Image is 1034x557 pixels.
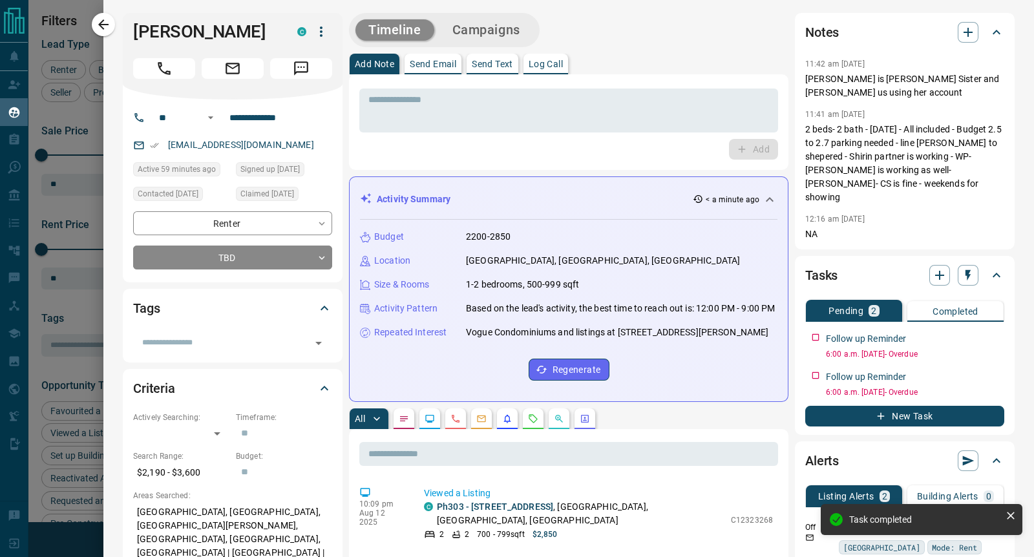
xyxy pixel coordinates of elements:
a: Ph303 - [STREET_ADDRESS] [437,501,553,512]
p: 2200-2850 [466,230,511,244]
button: New Task [805,406,1004,426]
div: condos.ca [424,502,433,511]
p: Viewed a Listing [424,487,773,500]
p: Timeframe: [236,412,332,423]
button: Regenerate [529,359,609,381]
h2: Criteria [133,378,175,399]
div: Thu Jun 12 2025 [133,187,229,205]
span: Claimed [DATE] [240,187,294,200]
span: Contacted [DATE] [138,187,198,200]
p: 2 [465,529,469,540]
p: Follow up Reminder [826,370,906,384]
div: condos.ca [297,27,306,36]
div: TBD [133,246,332,269]
p: 0 [986,492,991,501]
div: Task completed [849,514,1000,525]
svg: Emails [476,414,487,424]
p: All [355,414,365,423]
span: Email [202,58,264,79]
p: Send Email [410,59,456,68]
p: Budget [374,230,404,244]
h2: Tasks [805,265,838,286]
h2: Notes [805,22,839,43]
p: 11:42 am [DATE] [805,59,865,68]
div: Sun Jun 08 2025 [236,162,332,180]
p: $2,190 - $3,600 [133,462,229,483]
svg: Calls [450,414,461,424]
p: Based on the lead's activity, the best time to reach out is: 12:00 PM - 9:00 PM [466,302,775,315]
p: 11:41 am [DATE] [805,110,865,119]
p: Size & Rooms [374,278,430,291]
svg: Email Verified [150,141,159,150]
p: [GEOGRAPHIC_DATA], [GEOGRAPHIC_DATA], [GEOGRAPHIC_DATA] [466,254,740,268]
svg: Listing Alerts [502,414,512,424]
p: 10:09 pm [359,499,405,509]
h2: Tags [133,298,160,319]
p: Pending [828,306,863,315]
p: 1-2 bedrooms, 500-999 sqft [466,278,579,291]
h1: [PERSON_NAME] [133,21,278,42]
p: 12:16 am [DATE] [805,215,865,224]
a: [EMAIL_ADDRESS][DOMAIN_NAME] [168,140,314,150]
p: Log Call [529,59,563,68]
p: $2,850 [533,529,558,540]
p: 6:00 a.m. [DATE] - Overdue [826,386,1004,398]
p: Add Note [355,59,394,68]
div: Notes [805,17,1004,48]
div: Alerts [805,445,1004,476]
p: Budget: [236,450,332,462]
p: , [GEOGRAPHIC_DATA], [GEOGRAPHIC_DATA], [GEOGRAPHIC_DATA] [437,500,724,527]
p: Activity Pattern [374,302,438,315]
p: Location [374,254,410,268]
p: 700 - 799 sqft [477,529,524,540]
p: Actively Searching: [133,412,229,423]
h2: Alerts [805,450,839,471]
button: Open [310,334,328,352]
span: Active 59 minutes ago [138,163,216,176]
p: Building Alerts [917,492,978,501]
svg: Agent Actions [580,414,590,424]
p: Aug 12 2025 [359,509,405,527]
div: Thu Jun 12 2025 [236,187,332,205]
div: Tags [133,293,332,324]
p: Off [805,521,831,533]
div: Renter [133,211,332,235]
span: Signed up [DATE] [240,163,300,176]
svg: Opportunities [554,414,564,424]
p: 2 [882,492,887,501]
span: Message [270,58,332,79]
svg: Notes [399,414,409,424]
p: 6:00 a.m. [DATE] - Overdue [826,348,1004,360]
p: Repeated Interest [374,326,447,339]
p: 2 beds- 2 bath - [DATE] - All included - Budget 2.5 to 2.7 parking needed - line [PERSON_NAME] to... [805,123,1004,204]
p: Activity Summary [377,193,450,206]
div: Tue Aug 12 2025 [133,162,229,180]
p: C12323268 [731,514,773,526]
button: Open [203,110,218,125]
p: Completed [933,307,978,316]
p: < a minute ago [706,194,759,205]
p: 2 [439,529,444,540]
div: Criteria [133,373,332,404]
span: Call [133,58,195,79]
button: Campaigns [439,19,533,41]
p: Follow up Reminder [826,332,906,346]
button: Timeline [355,19,434,41]
div: Tasks [805,260,1004,291]
p: NA [805,227,1004,241]
p: Areas Searched: [133,490,332,501]
p: Vogue Condominiums and listings at [STREET_ADDRESS][PERSON_NAME] [466,326,768,339]
svg: Email [805,533,814,542]
svg: Lead Browsing Activity [425,414,435,424]
svg: Requests [528,414,538,424]
p: Listing Alerts [818,492,874,501]
p: [PERSON_NAME] is [PERSON_NAME] Sister and [PERSON_NAME] us using her account [805,72,1004,100]
p: Send Text [472,59,513,68]
p: 2 [871,306,876,315]
p: Search Range: [133,450,229,462]
div: Activity Summary< a minute ago [360,187,777,211]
